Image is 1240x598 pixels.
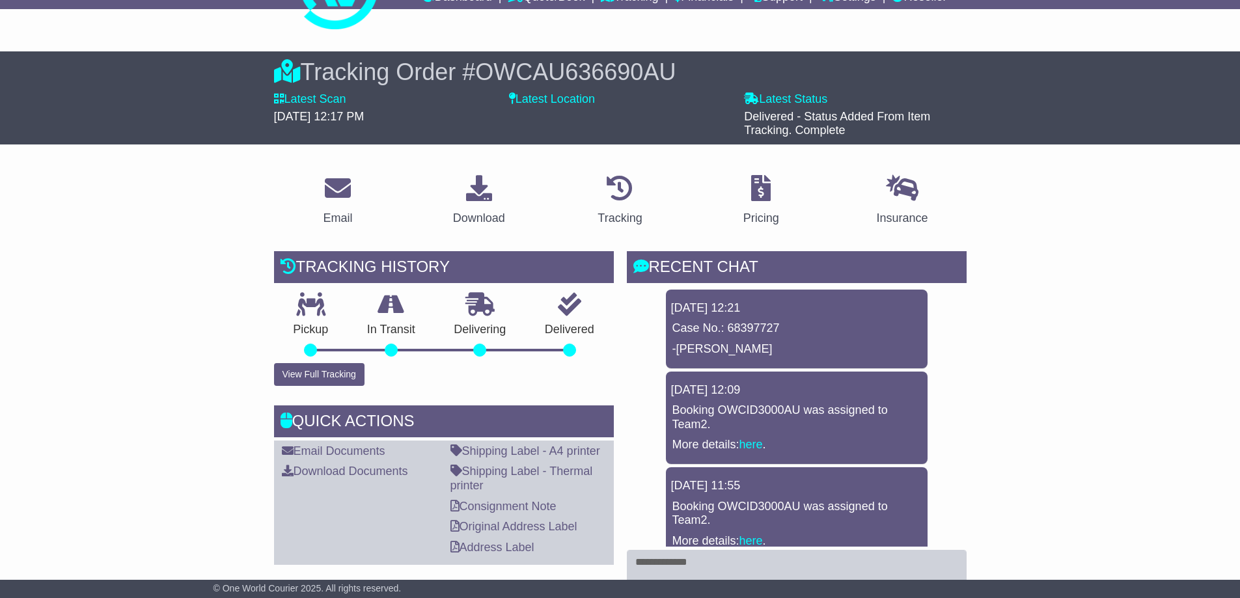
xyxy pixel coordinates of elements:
a: Original Address Label [450,520,577,533]
p: Booking OWCID3000AU was assigned to Team2. [672,403,921,431]
div: [DATE] 12:09 [671,383,922,398]
p: More details: . [672,534,921,549]
div: RECENT CHAT [627,251,967,286]
div: Tracking history [274,251,614,286]
a: Email [314,170,361,232]
a: Download Documents [282,465,408,478]
a: here [739,438,763,451]
p: Booking OWCID3000AU was assigned to Team2. [672,500,921,528]
div: Download [453,210,505,227]
a: here [739,534,763,547]
p: Case No.: 68397727 [672,321,921,336]
span: [DATE] 12:17 PM [274,110,365,123]
div: Pricing [743,210,779,227]
a: Consignment Note [450,500,557,513]
span: Delivered - Status Added From Item Tracking. Complete [744,110,930,137]
a: Shipping Label - Thermal printer [450,465,593,492]
p: -[PERSON_NAME] [672,342,921,357]
p: Pickup [274,323,348,337]
a: Pricing [735,170,788,232]
div: [DATE] 11:55 [671,479,922,493]
a: Shipping Label - A4 printer [450,444,600,457]
a: Tracking [589,170,650,232]
label: Latest Status [744,92,827,107]
label: Latest Location [509,92,595,107]
label: Latest Scan [274,92,346,107]
a: Download [445,170,514,232]
div: [DATE] 12:21 [671,301,922,316]
a: Email Documents [282,444,385,457]
div: Insurance [877,210,928,227]
p: Delivering [435,323,526,337]
p: In Transit [348,323,435,337]
div: Tracking Order # [274,58,967,86]
div: Quick Actions [274,405,614,441]
a: Insurance [868,170,937,232]
button: View Full Tracking [274,363,365,386]
p: Delivered [525,323,614,337]
a: Address Label [450,541,534,554]
div: Email [323,210,352,227]
p: More details: . [672,438,921,452]
div: Tracking [598,210,642,227]
span: OWCAU636690AU [475,59,676,85]
span: © One World Courier 2025. All rights reserved. [214,583,402,593]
